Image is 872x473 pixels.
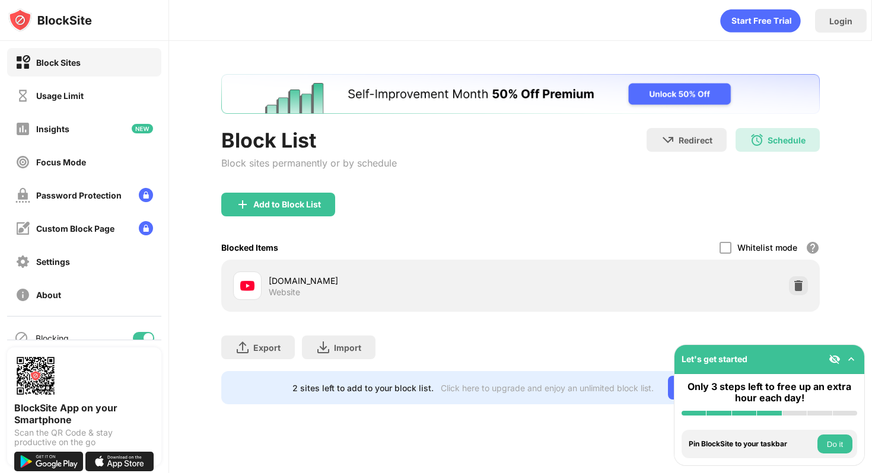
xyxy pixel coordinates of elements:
[240,279,254,293] img: favicons
[668,376,749,400] div: Go Unlimited
[829,353,841,365] img: eye-not-visible.svg
[845,353,857,365] img: omni-setup-toggle.svg
[253,200,321,209] div: Add to Block List
[679,135,712,145] div: Redirect
[15,155,30,170] img: focus-off.svg
[221,128,397,152] div: Block List
[768,135,806,145] div: Schedule
[15,287,30,302] img: about-off.svg
[221,157,397,169] div: Block sites permanently or by schedule
[15,188,30,203] img: password-protection-off.svg
[36,124,69,134] div: Insights
[221,242,278,253] div: Blocked Items
[737,242,797,253] div: Whitelist mode
[139,188,153,202] img: lock-menu.svg
[829,16,852,26] div: Login
[15,221,30,236] img: customize-block-page-off.svg
[36,257,70,267] div: Settings
[253,343,281,353] div: Export
[132,124,153,133] img: new-icon.svg
[14,402,154,426] div: BlockSite App on your Smartphone
[817,434,852,453] button: Do it
[269,287,300,298] div: Website
[334,343,361,353] div: Import
[139,221,153,235] img: lock-menu.svg
[36,223,114,234] div: Custom Block Page
[36,57,81,68] div: Block Sites
[682,381,857,404] div: Only 3 steps left to free up an extra hour each day!
[221,74,820,114] iframe: Banner
[36,190,122,200] div: Password Protection
[689,440,814,448] div: Pin BlockSite to your taskbar
[682,354,747,364] div: Let's get started
[15,55,30,70] img: block-on.svg
[36,290,61,300] div: About
[720,9,801,33] div: animation
[15,122,30,136] img: insights-off.svg
[15,254,30,269] img: settings-off.svg
[85,452,154,471] img: download-on-the-app-store.svg
[36,333,69,343] div: Blocking
[14,354,57,397] img: options-page-qr-code.png
[8,8,92,32] img: logo-blocksite.svg
[14,428,154,447] div: Scan the QR Code & stay productive on the go
[292,383,434,393] div: 2 sites left to add to your block list.
[15,88,30,103] img: time-usage-off.svg
[441,383,654,393] div: Click here to upgrade and enjoy an unlimited block list.
[14,331,28,345] img: blocking-icon.svg
[269,274,520,287] div: [DOMAIN_NAME]
[36,157,86,167] div: Focus Mode
[36,91,84,101] div: Usage Limit
[14,452,83,471] img: get-it-on-google-play.svg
